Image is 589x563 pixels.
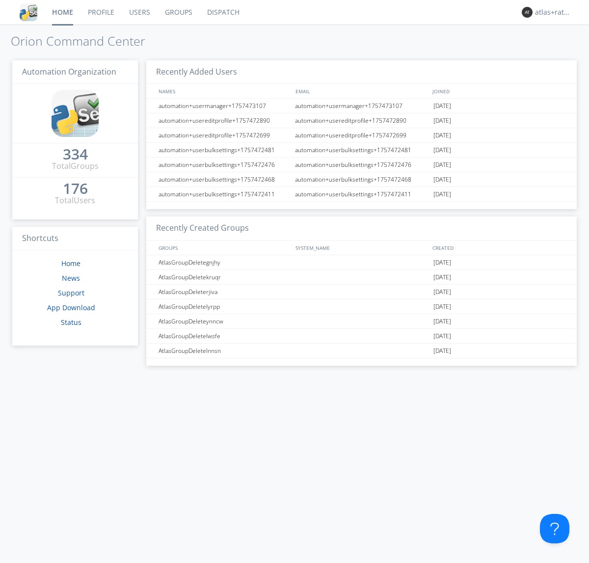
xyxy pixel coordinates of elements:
[430,84,567,98] div: JOINED
[156,329,292,343] div: AtlasGroupDeletelwsfe
[433,270,451,285] span: [DATE]
[433,99,451,113] span: [DATE]
[293,241,430,255] div: SYSTEM_NAME
[433,158,451,172] span: [DATE]
[156,285,292,299] div: AtlasGroupDeleterjiva
[156,143,292,157] div: automation+userbulksettings+1757472481
[22,66,116,77] span: Automation Organization
[146,255,577,270] a: AtlasGroupDeletegnjhy[DATE]
[293,113,431,128] div: automation+usereditprofile+1757472890
[156,255,292,269] div: AtlasGroupDeletegnjhy
[156,158,292,172] div: automation+userbulksettings+1757472476
[522,7,533,18] img: 373638.png
[47,303,95,312] a: App Download
[156,241,291,255] div: GROUPS
[430,241,567,255] div: CREATED
[433,255,451,270] span: [DATE]
[146,158,577,172] a: automation+userbulksettings+1757472476automation+userbulksettings+1757472476[DATE]
[52,161,99,172] div: Total Groups
[535,7,572,17] div: atlas+ratelimit
[61,259,80,268] a: Home
[146,270,577,285] a: AtlasGroupDeletekruqr[DATE]
[156,270,292,284] div: AtlasGroupDeletekruqr
[20,3,37,21] img: cddb5a64eb264b2086981ab96f4c1ba7
[156,128,292,142] div: automation+usereditprofile+1757472699
[156,84,291,98] div: NAMES
[293,172,431,187] div: automation+userbulksettings+1757472468
[293,128,431,142] div: automation+usereditprofile+1757472699
[52,90,99,137] img: cddb5a64eb264b2086981ab96f4c1ba7
[433,314,451,329] span: [DATE]
[63,184,88,195] a: 176
[156,113,292,128] div: automation+usereditprofile+1757472890
[156,99,292,113] div: automation+usermanager+1757473107
[12,227,138,251] h3: Shortcuts
[540,514,569,543] iframe: Toggle Customer Support
[156,314,292,328] div: AtlasGroupDeleteynncw
[146,128,577,143] a: automation+usereditprofile+1757472699automation+usereditprofile+1757472699[DATE]
[433,113,451,128] span: [DATE]
[58,288,84,297] a: Support
[146,99,577,113] a: automation+usermanager+1757473107automation+usermanager+1757473107[DATE]
[63,149,88,159] div: 334
[293,187,431,201] div: automation+userbulksettings+1757472411
[433,344,451,358] span: [DATE]
[146,60,577,84] h3: Recently Added Users
[156,187,292,201] div: automation+userbulksettings+1757472411
[146,344,577,358] a: AtlasGroupDeletelnnsn[DATE]
[433,285,451,299] span: [DATE]
[63,149,88,161] a: 334
[62,273,80,283] a: News
[433,299,451,314] span: [DATE]
[293,84,430,98] div: EMAIL
[293,158,431,172] div: automation+userbulksettings+1757472476
[433,143,451,158] span: [DATE]
[433,128,451,143] span: [DATE]
[146,187,577,202] a: automation+userbulksettings+1757472411automation+userbulksettings+1757472411[DATE]
[433,329,451,344] span: [DATE]
[61,318,81,327] a: Status
[146,143,577,158] a: automation+userbulksettings+1757472481automation+userbulksettings+1757472481[DATE]
[293,143,431,157] div: automation+userbulksettings+1757472481
[146,314,577,329] a: AtlasGroupDeleteynncw[DATE]
[63,184,88,193] div: 176
[433,187,451,202] span: [DATE]
[433,172,451,187] span: [DATE]
[156,172,292,187] div: automation+userbulksettings+1757472468
[146,285,577,299] a: AtlasGroupDeleterjiva[DATE]
[146,329,577,344] a: AtlasGroupDeletelwsfe[DATE]
[146,113,577,128] a: automation+usereditprofile+1757472890automation+usereditprofile+1757472890[DATE]
[156,299,292,314] div: AtlasGroupDeletelyrpp
[146,172,577,187] a: automation+userbulksettings+1757472468automation+userbulksettings+1757472468[DATE]
[146,216,577,241] h3: Recently Created Groups
[156,344,292,358] div: AtlasGroupDeletelnnsn
[55,195,95,206] div: Total Users
[293,99,431,113] div: automation+usermanager+1757473107
[146,299,577,314] a: AtlasGroupDeletelyrpp[DATE]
